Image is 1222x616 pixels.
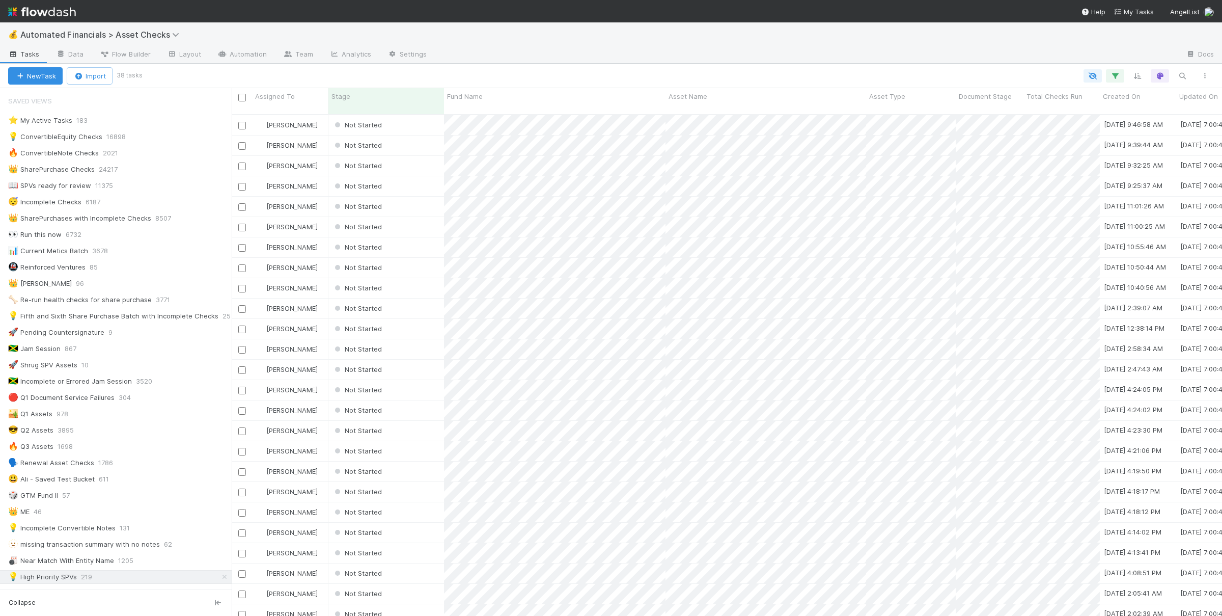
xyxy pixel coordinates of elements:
span: 183 [76,114,98,127]
a: Team [275,47,321,63]
input: Toggle Row Selected [238,305,246,313]
span: Not Started [332,223,382,231]
span: 304 [119,391,141,404]
div: Not Started [332,283,382,293]
div: [DATE] 9:32:25 AM [1104,160,1163,170]
div: ConvertibleNote Checks [8,147,99,159]
span: Not Started [332,569,382,577]
span: Not Started [332,590,382,598]
span: 💡 [8,311,18,320]
span: [PERSON_NAME] [266,263,318,272]
div: [DATE] 4:18:12 PM [1104,506,1160,517]
a: Settings [379,47,435,63]
a: Automation [209,47,275,63]
div: Not Started [332,262,382,273]
div: [DATE] 10:40:56 AM [1104,282,1166,292]
div: [PERSON_NAME] [256,181,318,191]
div: [PERSON_NAME] [256,344,318,354]
div: Not Started [332,527,382,538]
a: Flow Builder [92,47,159,63]
span: [PERSON_NAME] [266,569,318,577]
div: [PERSON_NAME] [256,160,318,171]
div: [DATE] 4:14:02 PM [1104,527,1161,537]
div: [PERSON_NAME] [256,222,318,232]
span: 👑 [8,279,18,287]
a: My Tasks [1114,7,1154,17]
input: Toggle Row Selected [238,224,246,231]
div: Not Started [332,425,382,436]
div: [DATE] 4:24:02 PM [1104,405,1162,415]
div: Not Started [332,201,382,211]
div: SharePurchases with Incomplete Checks [8,212,151,225]
span: 2021 [103,147,128,159]
span: Not Started [332,263,382,272]
img: avatar_55b415e2-df6a-4422-95b4-4512075a58f2.png [257,162,265,170]
span: 96 [76,277,94,290]
a: Layout [159,47,209,63]
span: 8507 [155,212,181,225]
div: [DATE] 11:00:25 AM [1104,221,1165,231]
div: [PERSON_NAME] [256,242,318,252]
span: 1786 [98,457,123,469]
div: SPVs ready for review [8,179,91,192]
div: [PERSON_NAME] [256,466,318,476]
span: 11375 [95,179,123,192]
span: ⭐ [8,116,18,124]
span: Stage [331,91,350,101]
img: avatar_55b415e2-df6a-4422-95b4-4512075a58f2.png [257,304,265,312]
input: Toggle Row Selected [238,427,246,435]
span: 9 [108,326,123,339]
span: [PERSON_NAME] [266,325,318,333]
div: [DATE] 9:46:58 AM [1104,119,1163,129]
div: Not Started [332,588,382,599]
span: 85 [90,261,108,274]
div: [PERSON_NAME] [256,324,318,334]
div: [DATE] 4:24:05 PM [1104,384,1162,394]
img: avatar_55b415e2-df6a-4422-95b4-4512075a58f2.png [257,569,265,577]
img: avatar_55b415e2-df6a-4422-95b4-4512075a58f2.png [257,284,265,292]
span: 978 [57,408,78,420]
span: Not Started [332,426,382,435]
span: 🚇 [8,262,18,271]
input: Toggle Row Selected [238,489,246,496]
span: [PERSON_NAME] [266,406,318,414]
span: Not Started [332,345,382,353]
span: Fund Name [447,91,483,101]
span: Asset Name [669,91,707,101]
input: Toggle Row Selected [238,570,246,578]
div: Re-run health checks for share purchase [8,293,152,306]
img: avatar_55b415e2-df6a-4422-95b4-4512075a58f2.png [257,345,265,353]
img: avatar_55b415e2-df6a-4422-95b4-4512075a58f2.png [257,467,265,475]
img: avatar_55b415e2-df6a-4422-95b4-4512075a58f2.png [257,488,265,496]
span: [PERSON_NAME] [266,426,318,435]
img: avatar_55b415e2-df6a-4422-95b4-4512075a58f2.png [257,121,265,129]
div: [DATE] 9:25:37 AM [1104,180,1162,191]
div: [PERSON_NAME] [256,405,318,415]
input: Toggle Row Selected [238,264,246,272]
span: 3678 [92,245,118,257]
span: AngelList [1170,8,1200,16]
span: 😴 [8,197,18,206]
div: Shrug SPV Assets [8,359,77,371]
span: Not Started [332,488,382,496]
span: [PERSON_NAME] [266,141,318,149]
span: Not Started [332,447,382,455]
div: [DATE] 2:58:34 AM [1104,343,1163,354]
input: Toggle Row Selected [238,163,246,170]
div: My Active Tasks [8,114,72,127]
div: [PERSON_NAME] [256,201,318,211]
div: Not Started [332,364,382,374]
div: [DATE] 4:08:51 PM [1104,568,1161,578]
div: [PERSON_NAME] [256,120,318,130]
span: Not Started [332,182,382,190]
input: Toggle Row Selected [238,183,246,191]
span: [PERSON_NAME] [266,162,318,170]
input: Toggle Row Selected [238,448,246,456]
div: [DATE] 11:01:26 AM [1104,201,1164,211]
span: [PERSON_NAME] [266,365,318,373]
div: [PERSON_NAME] [256,527,318,538]
div: Not Started [332,507,382,517]
div: Not Started [332,242,382,252]
div: [PERSON_NAME] [256,425,318,436]
input: Toggle Row Selected [238,591,246,598]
